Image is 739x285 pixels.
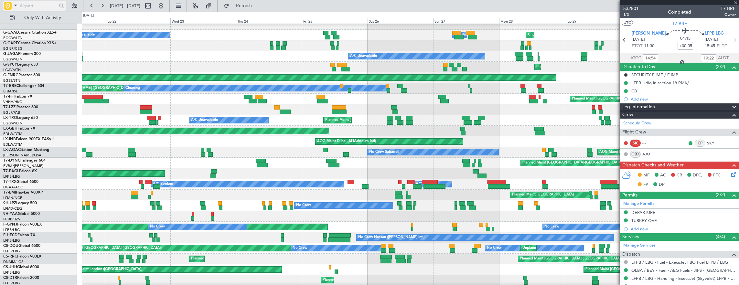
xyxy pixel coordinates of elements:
[693,172,702,179] span: DFC,
[325,115,427,125] div: Planned Maint [GEOGRAPHIC_DATA] ([GEOGRAPHIC_DATA])
[3,223,42,227] a: F-GPNJFalcon 900EX
[3,233,17,237] span: F-HECD
[3,46,23,51] a: EGNR/CEG
[716,233,725,240] span: (4/4)
[3,195,22,200] a: LFMN/NCE
[3,52,18,56] span: G-JAGA
[520,254,622,264] div: Planned Maint [GEOGRAPHIC_DATA] ([GEOGRAPHIC_DATA])
[3,116,38,120] a: LX-TROLegacy 650
[716,63,725,70] span: (2/2)
[3,276,17,280] span: CS-DTR
[3,212,40,216] a: 9H-YAAGlobal 5000
[20,1,57,11] input: Airport
[293,243,307,253] div: No Crew
[632,30,666,37] span: [PERSON_NAME]
[572,94,680,104] div: Planned Maint [GEOGRAPHIC_DATA] ([GEOGRAPHIC_DATA] Intl)
[3,191,43,195] a: T7-EMIHawker 900XP
[153,179,173,189] div: A/C Booked
[3,169,37,173] a: T7-EAGLFalcon 8X
[150,222,165,232] div: No Crew
[630,151,641,158] div: OBX
[3,153,41,158] a: [PERSON_NAME]/QSA
[3,110,20,115] a: EGLF/FAB
[631,80,689,86] div: LFPB Hdlg in section 18 RMK/
[433,18,499,24] div: Sun 27
[630,140,641,147] div: SIC
[3,121,23,126] a: EGGW/LTN
[191,254,293,264] div: Planned Maint [GEOGRAPHIC_DATA] ([GEOGRAPHIC_DATA])
[3,31,57,35] a: G-GAALCessna Citation XLS+
[3,68,21,72] a: LGAV/ATH
[17,16,68,20] span: Only With Activity
[125,83,140,93] div: Cleaning
[3,255,17,259] span: CS-RRC
[528,30,634,40] div: Unplanned Maint [GEOGRAPHIC_DATA] ([GEOGRAPHIC_DATA])
[3,249,20,254] a: LFPB/LBG
[3,223,17,227] span: F-GPNJ
[622,129,646,136] span: Flight Crew
[3,89,18,94] a: LTBA/ISL
[631,259,728,265] a: LFPB / LBG - Fuel - ExecuJet FBO Fuel LFPB / LBG
[3,201,16,205] span: 9H-LPZ
[622,111,633,119] span: Crew
[358,233,424,242] div: No Crew Nassau ([PERSON_NAME] Intl)
[3,36,23,40] a: EGGW/LTN
[3,180,16,184] span: T7-TRX
[110,3,140,9] span: [DATE] - [DATE]
[3,259,23,264] a: DNMM/LOS
[3,217,20,222] a: FCBB/BZV
[632,37,645,43] span: [DATE]
[230,4,258,8] span: Refresh
[3,41,18,45] span: G-GARE
[3,159,18,163] span: T7-DYN
[191,115,218,125] div: A/C Unavailable
[3,276,39,280] a: CS-DTRFalcon 2000
[7,13,70,23] button: Only With Activity
[3,105,16,109] span: T7-LZZI
[62,83,161,93] div: [PERSON_NAME] ([GEOGRAPHIC_DATA][PERSON_NAME])
[623,12,639,17] span: 1/3
[631,276,736,281] a: LFPB / LBG - Handling - ExecuJet (Skyvalet) LFPB / LBG
[3,185,23,190] a: DGAA/ACC
[622,162,684,169] span: Dispatch Checks and Weather
[622,233,639,241] span: Services
[631,268,736,273] a: OLBA / BEY - Fuel - AEG Fuels - JIPS - [GEOGRAPHIC_DATA] / BEY
[660,172,666,179] span: AC
[3,127,35,131] a: LX-GBHFalcon 7X
[536,62,611,72] div: Planned Maint Athens ([PERSON_NAME] Intl)
[632,43,642,49] span: ETOT
[677,172,682,179] span: CR
[672,20,687,27] span: T7-BRE
[565,18,630,24] div: Tue 29
[631,210,655,215] div: DEPARTURE
[3,73,18,77] span: G-ENRG
[622,192,637,199] span: Permits
[3,174,20,179] a: LFPB/LBG
[3,132,22,136] a: EDLW/DTM
[3,52,41,56] a: G-JAGAPhenom 300
[623,5,639,12] span: 532501
[3,116,17,120] span: LX-TRO
[323,275,417,285] div: Planned Maint [PERSON_NAME] ([GEOGRAPHIC_DATA])
[623,120,651,127] a: Schedule Crew
[3,227,20,232] a: LFPB/LBG
[221,1,260,11] button: Refresh
[3,233,35,237] a: F-HECDFalcon 7X
[236,18,302,24] div: Thu 24
[642,151,657,157] a: AJO
[705,30,724,37] span: LFPB LBG
[3,244,18,248] span: CS-DOU
[3,100,22,104] a: VHHH/HKG
[544,222,559,232] div: No Crew
[3,63,17,67] span: G-SPCY
[659,182,665,188] span: DP
[296,201,311,210] div: No Crew
[3,191,16,195] span: T7-EMI
[643,182,648,188] span: FP
[170,18,236,24] div: Wed 23
[3,206,22,211] a: LFMD/CEQ
[717,43,727,49] span: ELDT
[3,169,19,173] span: T7-EAGL
[721,12,736,17] span: Owner
[705,37,718,43] span: [DATE]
